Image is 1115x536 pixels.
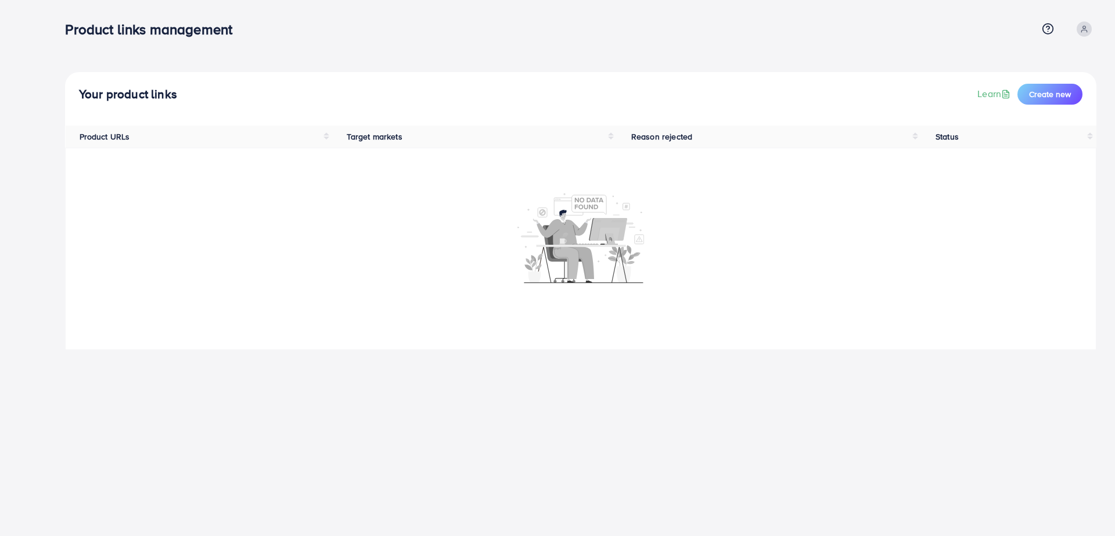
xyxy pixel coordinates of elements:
a: Learn [977,87,1013,101]
button: Create new [1017,84,1082,105]
span: Status [936,131,959,142]
img: No account [517,192,644,283]
span: Create new [1029,88,1071,100]
h3: Product links management [65,21,242,38]
span: Reason rejected [631,131,692,142]
span: Target markets [347,131,402,142]
span: Product URLs [80,131,130,142]
h4: Your product links [79,87,177,102]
